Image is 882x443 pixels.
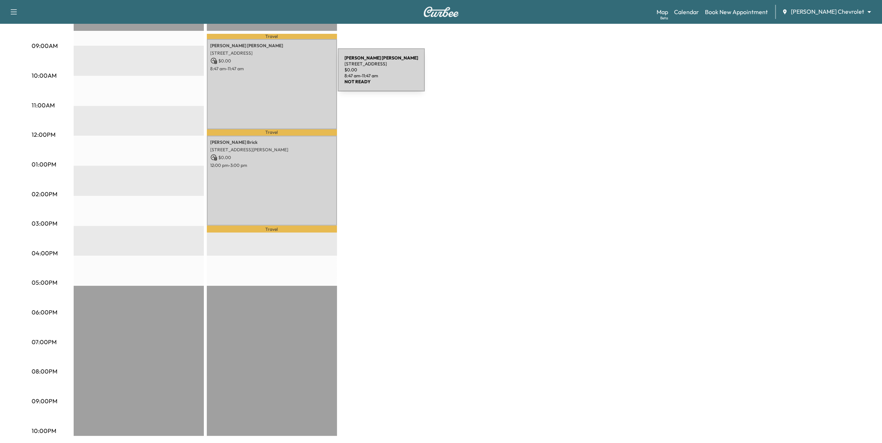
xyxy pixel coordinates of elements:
a: Calendar [674,7,699,16]
p: 05:00PM [32,278,58,287]
p: [PERSON_NAME] Brick [211,139,333,145]
div: Beta [660,15,668,21]
p: Travel [207,34,337,39]
p: 12:00PM [32,130,56,139]
span: [PERSON_NAME] Chevrolet [791,7,864,16]
p: Travel [207,129,337,136]
p: $ 0.00 [211,58,333,64]
p: 03:00PM [32,219,58,228]
p: 10:00AM [32,71,57,80]
a: MapBeta [657,7,668,16]
p: [STREET_ADDRESS][PERSON_NAME] [211,147,333,153]
img: Curbee Logo [423,7,459,17]
p: 8:47 am - 11:47 am [211,66,333,72]
p: 09:00PM [32,397,58,405]
p: 07:00PM [32,337,57,346]
p: 02:00PM [32,190,58,198]
p: 11:00AM [32,101,55,110]
p: [STREET_ADDRESS] [211,50,333,56]
p: 06:00PM [32,308,58,317]
p: $ 0.00 [211,154,333,161]
a: Book New Appointment [705,7,768,16]
p: 04:00PM [32,249,58,258]
p: 12:00 pm - 3:00 pm [211,162,333,168]
p: 09:00AM [32,41,58,50]
p: [PERSON_NAME] [PERSON_NAME] [211,43,333,49]
p: 08:00PM [32,367,58,376]
p: 10:00PM [32,426,57,435]
p: Travel [207,226,337,233]
p: 01:00PM [32,160,57,169]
